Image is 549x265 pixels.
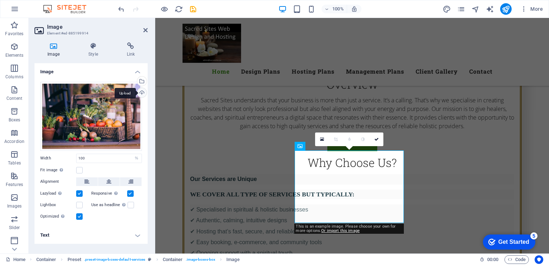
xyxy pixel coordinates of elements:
button: Code [504,255,529,264]
p: Columns [5,74,23,80]
button: pages [457,5,466,13]
span: 00 00 [487,255,498,264]
h4: Text [34,227,148,244]
div: Get Started 5 items remaining, 0% complete [6,4,58,19]
h6: 100% [332,5,344,13]
button: publish [500,3,512,15]
span: Our Services are Unique [35,158,102,164]
label: Lazyload [40,189,76,198]
label: Optimized [40,212,76,221]
div: 5 [53,1,60,9]
span: : [492,257,493,262]
p: Boxes [9,117,20,123]
button: Usercentrics [535,255,543,264]
i: Navigator [471,5,480,13]
span: ✔ Specialised in spiritual & holistic businesses [35,189,153,195]
span: More [520,5,543,13]
h4: Image [34,63,148,76]
h4: Style [75,42,114,57]
label: Use as headline [91,201,128,209]
button: More [517,3,546,15]
h4: Image [34,42,75,57]
label: Alignment [40,177,76,186]
a: Crop mode [329,132,342,146]
div: vegetable-basket-349667_1920.jpg [40,82,142,151]
a: Click to cancel selection. Double-click to open Pages [6,255,26,264]
i: Design (Ctrl+Alt+Y) [443,5,451,13]
a: Upload [137,88,147,98]
nav: breadcrumb [36,255,240,264]
button: 100% [322,5,347,13]
a: Greyscale [356,132,370,146]
span: Click to select. Double-click to edit [163,255,183,264]
button: navigator [471,5,480,13]
img: Editor Logo [41,5,95,13]
i: AI Writer [486,5,494,13]
p: Features [6,182,23,187]
button: undo [117,5,125,13]
span: ✔ Hosting that’s fast, secure, and reliable [35,210,140,217]
button: Click here to leave preview mode and continue editing [160,5,169,13]
i: Undo: Delete elements (Ctrl+Z) [117,5,125,13]
a: Select files from the file manager, stock photos, or upload file(s) [315,132,329,146]
p: Tables [8,160,21,166]
span: We cover all type of services but typically: [35,173,199,180]
div: This is an example image. Please choose your own for more options. [294,224,404,234]
button: text_generator [486,5,494,13]
span: . image-boxes-box [186,255,216,264]
p: Favorites [5,31,23,37]
h3: Element #ed-885199914 [47,30,133,37]
button: save [189,5,197,13]
label: Width [40,156,76,160]
i: Save (Ctrl+S) [189,5,197,13]
i: Publish [502,5,510,13]
span: Click to select. Double-click to edit [68,255,82,264]
i: Pages (Ctrl+Alt+S) [457,5,465,13]
span: Click to select. Double-click to edit [226,255,239,264]
h4: Link [114,42,148,57]
a: Blur [342,132,356,146]
p: Accordion [4,139,24,144]
i: This element is a customizable preset [148,257,151,261]
p: Slider [9,225,20,231]
i: On resize automatically adjust zoom level to fit chosen device. [351,6,357,12]
h6: Session time [480,255,499,264]
p: Elements [5,52,24,58]
label: Responsive [91,189,127,198]
a: Confirm ( Ctrl ⏎ ) [370,132,383,146]
span: ✔ Ongoing support with a spiritual touch [35,232,137,238]
label: Lightbox [40,201,76,209]
span: Click to select. Double-click to edit [36,255,56,264]
span: ✔ Authentic, calming, intuitive designs [35,199,132,205]
button: design [443,5,451,13]
a: Or import this image [321,228,360,233]
label: Fit image [40,166,76,175]
p: Content [6,96,22,101]
div: Get Started [21,8,52,14]
button: reload [174,5,183,13]
i: Reload page [175,5,183,13]
p: Images [7,203,22,209]
h2: Image [47,24,148,30]
span: ✔ Easy booking, e-commerce, and community tools [35,221,167,227]
span: Code [508,255,526,264]
span: . preset-image-boxes-default-services [84,255,145,264]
